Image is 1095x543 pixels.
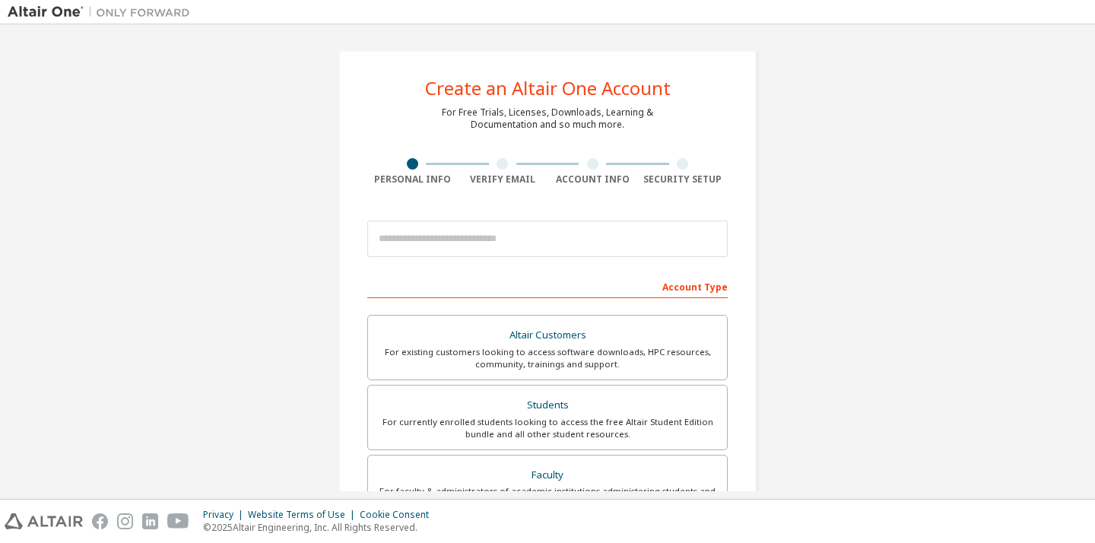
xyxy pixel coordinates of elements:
[377,416,718,440] div: For currently enrolled students looking to access the free Altair Student Edition bundle and all ...
[203,509,248,521] div: Privacy
[92,513,108,529] img: facebook.svg
[377,485,718,510] div: For faculty & administrators of academic institutions administering students and accessing softwa...
[547,173,638,186] div: Account Info
[248,509,360,521] div: Website Terms of Use
[377,325,718,346] div: Altair Customers
[377,346,718,370] div: For existing customers looking to access software downloads, HPC resources, community, trainings ...
[638,173,728,186] div: Security Setup
[425,79,671,97] div: Create an Altair One Account
[442,106,653,131] div: For Free Trials, Licenses, Downloads, Learning & Documentation and so much more.
[5,513,83,529] img: altair_logo.svg
[377,465,718,486] div: Faculty
[142,513,158,529] img: linkedin.svg
[117,513,133,529] img: instagram.svg
[360,509,438,521] div: Cookie Consent
[367,274,728,298] div: Account Type
[167,513,189,529] img: youtube.svg
[8,5,198,20] img: Altair One
[367,173,458,186] div: Personal Info
[458,173,548,186] div: Verify Email
[377,395,718,416] div: Students
[203,521,438,534] p: © 2025 Altair Engineering, Inc. All Rights Reserved.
